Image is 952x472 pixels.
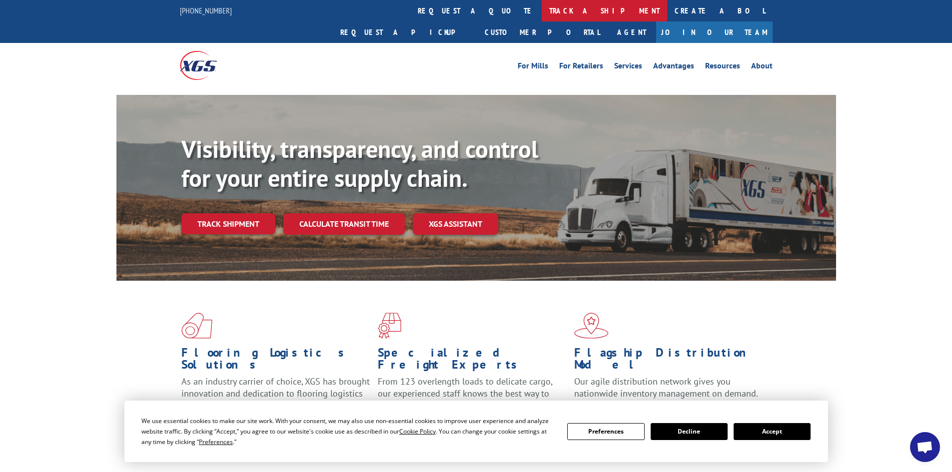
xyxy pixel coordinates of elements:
[751,62,773,73] a: About
[181,347,370,376] h1: Flooring Logistics Solutions
[378,376,567,420] p: From 123 overlength loads to delicate cargo, our experienced staff knows the best way to move you...
[333,21,477,43] a: Request a pickup
[651,423,728,440] button: Decline
[614,62,642,73] a: Services
[283,213,405,235] a: Calculate transit time
[378,347,567,376] h1: Specialized Freight Experts
[199,438,233,446] span: Preferences
[656,21,773,43] a: Join Our Team
[574,376,758,399] span: Our agile distribution network gives you nationwide inventory management on demand.
[141,416,555,447] div: We use essential cookies to make our site work. With your consent, we may also use non-essential ...
[378,313,401,339] img: xgs-icon-focused-on-flooring-red
[413,213,498,235] a: XGS ASSISTANT
[910,432,940,462] a: Open chat
[518,62,548,73] a: For Mills
[180,5,232,15] a: [PHONE_NUMBER]
[181,213,275,234] a: Track shipment
[559,62,603,73] a: For Retailers
[567,423,644,440] button: Preferences
[399,427,436,436] span: Cookie Policy
[181,376,370,411] span: As an industry carrier of choice, XGS has brought innovation and dedication to flooring logistics...
[124,401,828,462] div: Cookie Consent Prompt
[705,62,740,73] a: Resources
[574,347,763,376] h1: Flagship Distribution Model
[653,62,694,73] a: Advantages
[181,133,538,193] b: Visibility, transparency, and control for your entire supply chain.
[607,21,656,43] a: Agent
[477,21,607,43] a: Customer Portal
[574,313,609,339] img: xgs-icon-flagship-distribution-model-red
[734,423,811,440] button: Accept
[181,313,212,339] img: xgs-icon-total-supply-chain-intelligence-red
